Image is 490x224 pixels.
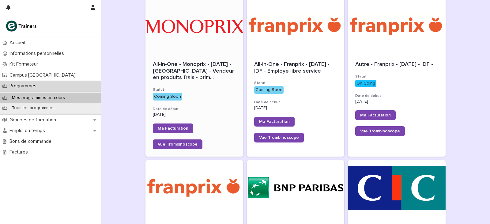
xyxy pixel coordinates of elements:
span: Ma Facturation [158,126,188,131]
img: K0CqGN7SDeD6s4JG8KQk [5,20,39,32]
a: Ma Facturation [254,117,295,127]
p: Bons de commande [7,139,56,144]
span: All-in-One - Monoprix - [DATE] - [GEOGRAPHIC_DATA] - Vendeur en produits frais - prim ... [153,61,236,81]
a: Vue Trombinoscope [355,126,405,136]
p: [DATE] [254,105,337,111]
h3: Date de début [153,107,236,112]
p: Factures [7,149,33,155]
div: All-in-One - Monoprix - 26 - Novembre 2025 - Île-de-France - Vendeur en produits frais - primeur,... [153,61,236,81]
a: Vue Trombinoscope [254,133,304,142]
p: [DATE] [355,99,438,104]
p: Mes programmes en cours [7,95,70,101]
p: Campus [GEOGRAPHIC_DATA] [7,72,81,78]
p: Informations personnelles [7,51,69,56]
p: Programmes [7,83,41,89]
p: Kit Formateur [7,61,43,67]
p: Groupes de formation [7,117,61,123]
span: Ma Facturation [259,120,290,124]
p: Accueil [7,40,30,46]
span: All-in-One - Franprix - [DATE] - IDF - Employé libre service [254,62,331,74]
span: Vue Trombinoscope [360,129,400,133]
a: Ma Facturation [153,123,193,133]
div: Coming Soon [153,93,182,101]
span: Vue Trombinoscope [259,135,299,140]
div: Coming Soon [254,86,284,94]
h3: Statut [355,74,438,79]
a: Vue Trombinoscope [153,139,202,149]
h3: Date de début [254,100,337,105]
span: Vue Trombinoscope [158,142,198,146]
h3: Statut [254,81,337,85]
h3: Statut [153,87,236,92]
h3: Date de début [355,93,438,98]
p: Emploi du temps [7,128,50,134]
p: [DATE] [153,112,236,117]
span: Autre - Franprix - [DATE] - IDF - [355,62,433,67]
a: Ma Facturation [355,110,396,120]
div: On Going [355,80,376,87]
p: Tous les programmes [7,105,59,111]
span: Ma Facturation [360,113,391,117]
